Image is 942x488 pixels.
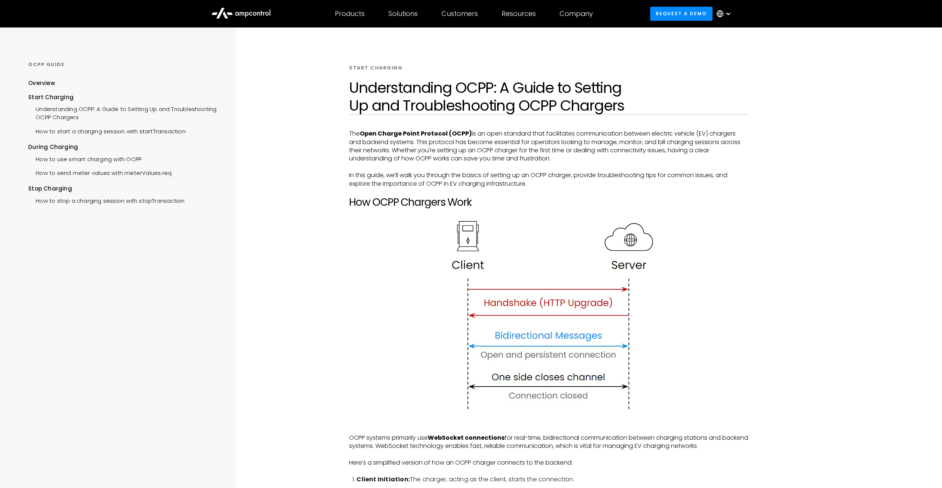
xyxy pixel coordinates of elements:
[349,467,749,475] p: ‍
[349,188,749,196] p: ‍
[335,10,365,18] div: Products
[440,217,658,422] img: How websocket for EV chargers work
[502,10,536,18] div: Resources
[349,450,749,459] p: ‍
[28,152,141,165] a: How to use smart charging with OCPP
[349,163,749,171] p: ‍
[349,79,749,114] h1: Understanding OCPP: A Guide to Setting Up and Troubleshooting OCPP Chargers
[28,61,216,68] div: OCPP GUIDE
[560,10,593,18] div: Company
[349,425,749,433] p: ‍
[356,475,410,484] strong: Client Initiation:
[360,129,472,138] strong: Open Charge Point Protocol (OCPP)
[441,10,478,18] div: Customers
[28,165,172,179] a: How to send meter values with meterValues.req
[388,10,418,18] div: Solutions
[28,101,216,124] a: Understanding OCPP: A Guide to Setting Up and Troubleshooting OCPP Chargers
[356,475,749,484] li: The charger, acting as the client, starts the connection.
[349,209,749,217] p: ‍
[28,79,55,87] div: Overview
[28,79,55,93] a: Overview
[28,143,216,151] div: During Charging
[650,7,713,20] a: Request a demo
[349,459,749,467] p: Here’s a simplified version of how an OCPP charger connects to the backend:
[349,196,749,209] h2: How OCPP Chargers Work
[349,130,749,163] p: The is an open standard that facilitates communication between electric vehicle (EV) chargers and...
[349,434,749,450] p: OCPP systems primarily use for real-time, bidirectional communication between charging stations a...
[349,65,402,71] div: START CHARGING
[28,185,216,193] div: Stop Charging
[28,93,216,101] div: Start Charging
[349,171,749,188] p: In this guide, we’ll walk you through the basics of setting up an OCPP charger, provide troublesh...
[28,193,185,207] a: How to stop a charging session with stopTransaction
[428,433,505,442] strong: WebSocket connections
[28,124,186,137] a: How to start a charging session with startTransaction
